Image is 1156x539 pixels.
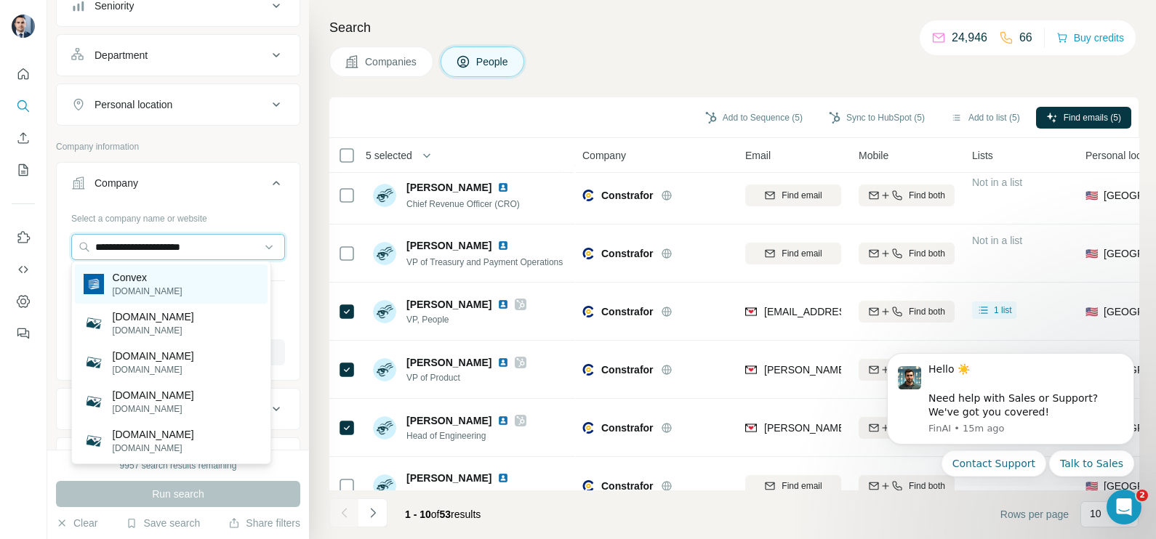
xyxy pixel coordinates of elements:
span: [PERSON_NAME] [406,180,491,195]
img: provider findymail logo [745,421,757,435]
span: Find both [909,247,945,260]
span: Chief Revenue Officer (CRO) [406,199,520,209]
span: [EMAIL_ADDRESS][DOMAIN_NAME] [764,306,936,317]
img: teatroconvex.com [84,392,104,412]
span: 🇺🇸 [1085,246,1098,261]
button: Use Surfe on LinkedIn [12,224,35,251]
img: provider findymail logo [745,304,757,319]
span: Find email [782,479,822,493]
span: Find email [782,247,822,260]
span: VP of Product [406,371,526,384]
button: Find both [859,417,955,439]
p: Company information [56,140,300,153]
button: Industry [57,392,300,426]
img: LinkedIn logo [497,472,509,484]
img: Avatar [12,15,35,38]
button: Find both [859,301,955,323]
img: Avatar [373,242,396,265]
button: Find both [859,359,955,381]
p: [DOMAIN_NAME] [113,402,194,416]
img: LinkedIn logo [497,415,509,426]
button: Find email [745,185,841,206]
img: Logo of Constrafor [582,422,594,434]
div: Select a company name or website [71,206,285,225]
span: [PERSON_NAME][EMAIL_ADDRESS][PERSON_NAME][DOMAIN_NAME] [764,422,1104,434]
p: [DOMAIN_NAME] [113,349,194,363]
button: Clear [56,516,97,530]
span: People [476,54,510,69]
img: LinkedIn logo [497,182,509,193]
button: Search [12,93,35,119]
img: iamconvex.com [84,431,104,451]
img: polyconvex.com [84,313,104,333]
button: Quick start [12,61,35,87]
button: Navigate to next page [358,498,388,527]
span: VP of Treasury and Payment Operations [406,257,563,267]
button: Find both [859,475,955,497]
iframe: Intercom notifications message [865,341,1156,485]
p: [DOMAIN_NAME] [113,388,194,402]
button: Personal location [57,87,300,122]
button: Share filters [228,516,300,530]
img: Avatar [373,300,396,323]
span: 53 [440,508,451,520]
button: Find both [859,185,955,206]
p: [DOMAIN_NAME] [113,363,194,376]
span: Constrafor [601,188,654,203]
iframe: Intercom live chat [1107,490,1141,524]
p: [DOMAIN_NAME] [113,427,194,442]
button: Company [57,166,300,206]
img: LinkedIn logo [497,357,509,368]
img: Logo of Constrafor [582,480,594,492]
span: Constrafor [601,304,654,319]
span: Mobile [859,148,888,163]
span: Find email [782,189,822,202]
h4: Search [329,17,1139,38]
img: Logo of Constrafor [582,306,594,317]
span: Rows per page [1000,507,1069,522]
span: [PERSON_NAME] [406,471,491,485]
button: Find email [745,475,841,497]
span: Company [582,148,626,163]
div: 9957 search results remaining [120,459,237,472]
img: Avatar [373,474,396,498]
button: Find both [859,243,955,264]
div: Company [95,176,138,190]
span: [PERSON_NAME] [406,355,491,370]
img: Logo of Constrafor [582,190,594,201]
p: [DOMAIN_NAME] [113,285,182,298]
span: 2 [1136,490,1148,501]
p: [DOMAIN_NAME] [113,309,194,324]
span: 🇺🇸 [1085,304,1098,319]
span: 5 selected [366,148,412,163]
button: Find emails (5) [1036,107,1131,129]
p: 10 [1090,506,1101,521]
img: Avatar [373,358,396,381]
span: results [405,508,481,520]
span: Constrafor [601,246,654,261]
span: Constrafor [601,362,654,377]
span: Lists [972,148,993,163]
button: Department [57,38,300,73]
img: Avatar [373,184,396,207]
span: [PERSON_NAME] [406,238,491,253]
img: Convex [84,274,104,294]
div: Department [95,48,148,62]
button: Find email [745,243,841,264]
div: Personal location [95,97,172,112]
span: Not in a list [972,235,1022,246]
button: My lists [12,157,35,183]
p: Convex [113,270,182,285]
button: Enrich CSV [12,125,35,151]
span: 1 list [994,304,1012,317]
span: [PERSON_NAME][EMAIL_ADDRESS][DOMAIN_NAME] [764,364,1020,376]
p: 66 [1019,29,1032,46]
button: Save search [126,516,200,530]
